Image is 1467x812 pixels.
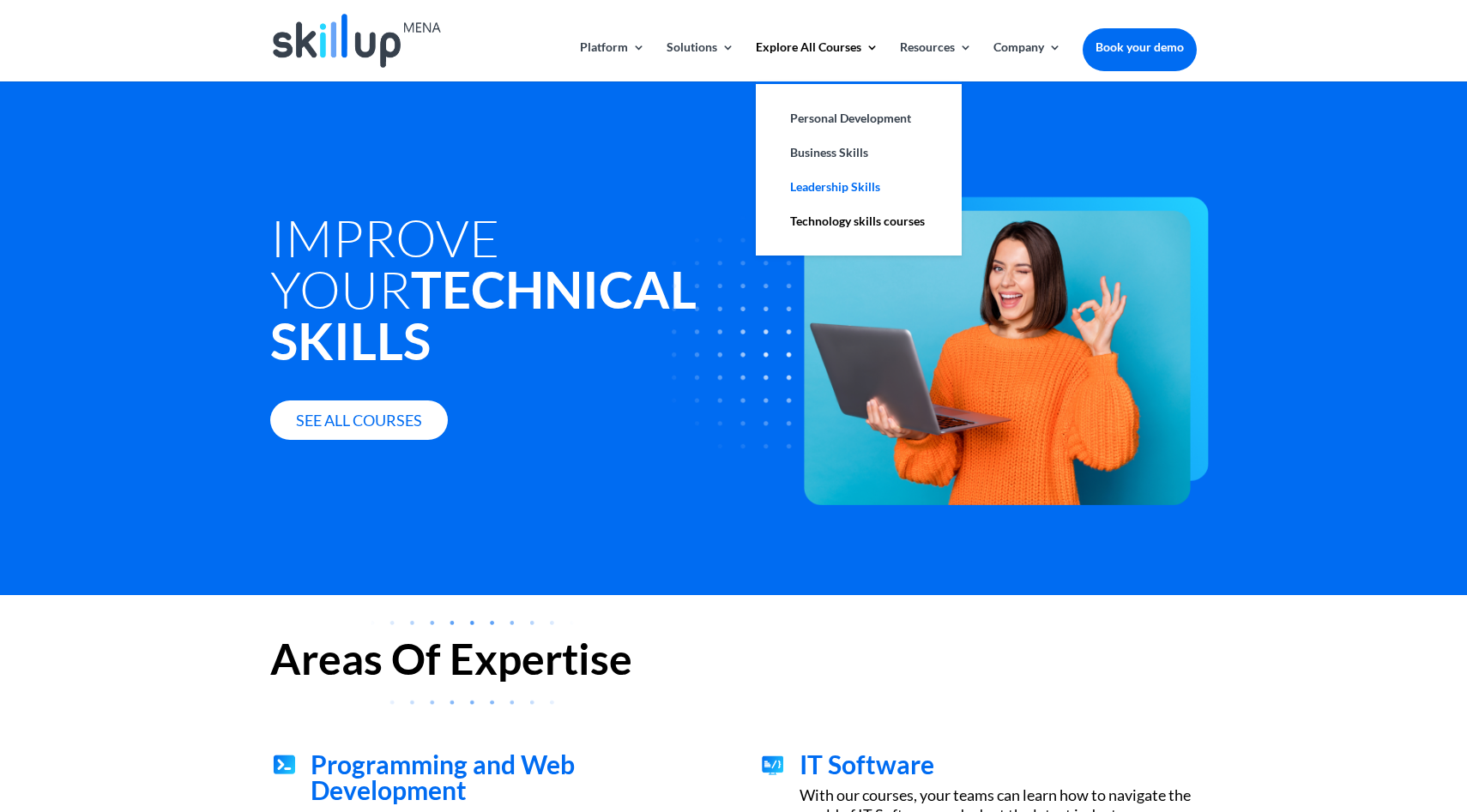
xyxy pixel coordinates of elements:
img: project management [270,751,298,779]
span: Programming and Web Development [311,749,575,805]
a: Company [993,41,1061,81]
iframe: Chat Widget [1381,730,1467,812]
strong: Technical [411,258,697,320]
img: Accounting&Finance [759,751,787,779]
strong: Skills [270,310,431,371]
img: technology - Skillup [672,147,1209,506]
a: Solutions [667,41,734,81]
a: Platform [580,41,645,81]
h1: Improve your [270,212,806,375]
h2: Areas Of Expertise [270,637,1197,689]
a: Personal Development [773,101,945,135]
img: Skillup Mena [273,14,441,68]
a: Explore All Courses [756,41,878,81]
a: Technology skills courses [773,204,945,238]
a: See all courses [270,400,448,441]
a: Resources [900,41,972,81]
a: Book your demo [1083,28,1197,66]
a: Leadership Skills [773,170,945,204]
span: IT Software [800,749,934,779]
a: Business Skills [773,135,945,170]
